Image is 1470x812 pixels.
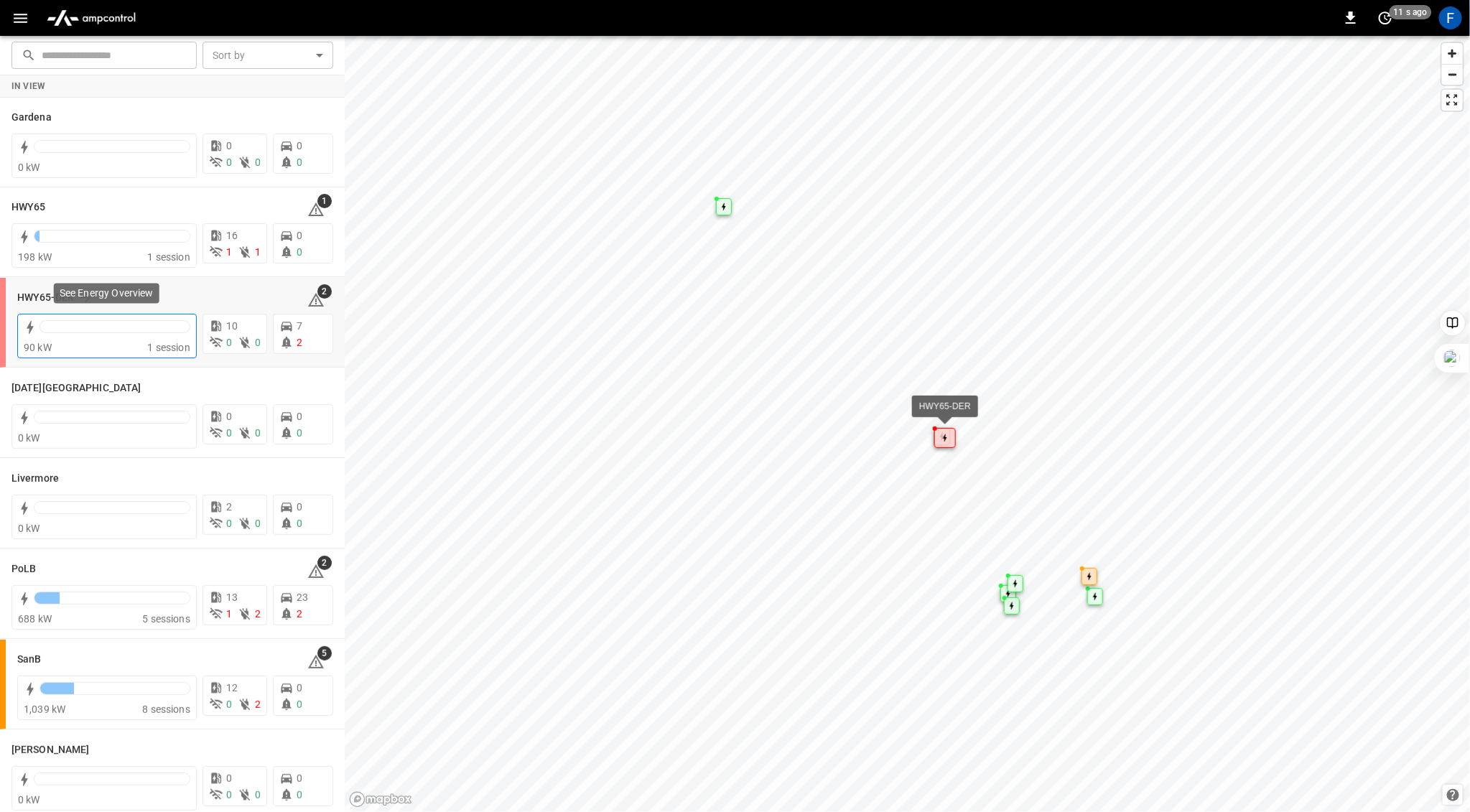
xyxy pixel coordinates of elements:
button: Zoom out [1442,64,1463,85]
span: 1,039 kW [24,704,65,715]
h6: Vernon [11,742,89,758]
span: 2 [297,608,302,620]
div: Map marker [716,198,732,215]
span: 0 [226,140,232,151]
span: 7 [297,320,302,332]
span: 0 [297,157,302,168]
div: Map marker [1008,575,1023,592]
span: 0 [255,337,261,348]
span: 0 kW [18,794,40,806]
h6: Karma Center [11,381,141,396]
span: 5 [317,646,332,661]
span: 2 [297,337,302,348]
span: 11 s ago [1390,5,1432,19]
h6: PoLB [11,561,36,577]
span: 0 [297,246,302,258]
span: 16 [226,230,238,241]
h6: SanB [17,652,41,668]
span: 0 [297,773,302,784]
span: 0 [255,789,261,801]
div: Map marker [1081,568,1097,585]
span: 0 [297,427,302,439]
span: 2 [317,284,332,299]
span: 0 [226,773,232,784]
span: 1 [317,194,332,208]
span: 0 kW [18,432,40,444]
div: Map marker [934,428,956,448]
span: 1 [226,246,232,258]
h6: HWY65 [11,200,46,215]
span: Zoom out [1442,65,1463,85]
span: 0 [297,230,302,241]
span: 90 kW [24,342,52,353]
strong: In View [11,81,46,91]
span: 0 [297,699,302,710]
span: 5 sessions [142,613,190,625]
span: 0 [297,140,302,151]
span: 1 session [147,342,190,353]
button: set refresh interval [1374,6,1397,29]
span: 0 [226,789,232,801]
span: 2 [226,501,232,513]
span: 8 sessions [142,704,190,715]
span: 0 [226,699,232,710]
span: 0 [255,157,261,168]
span: 2 [317,556,332,570]
h6: HWY65-DER [17,290,74,306]
span: 688 kW [18,613,52,625]
h6: Livermore [11,471,59,487]
span: 0 [226,337,232,348]
h6: Gardena [11,110,52,126]
span: 0 kW [18,523,40,534]
span: 0 [255,518,261,529]
div: Map marker [1000,585,1016,602]
span: 2 [255,608,261,620]
span: 12 [226,682,238,694]
div: Map marker [1004,597,1020,615]
span: 0 [297,518,302,529]
div: profile-icon [1439,6,1462,29]
div: Map marker [1087,588,1103,605]
p: See Energy Overview [60,286,154,300]
span: 198 kW [18,251,52,263]
img: ampcontrol.io logo [41,4,141,32]
div: HWY65-DER [919,399,971,414]
a: Mapbox homepage [349,791,412,808]
span: 13 [226,592,238,603]
span: 0 [226,427,232,439]
span: 0 [297,789,302,801]
button: Zoom in [1442,43,1463,64]
span: 0 [297,411,302,422]
span: 0 [297,501,302,513]
span: 0 [226,518,232,529]
span: 0 [226,411,232,422]
span: 1 [226,608,232,620]
span: 1 [255,246,261,258]
span: 0 [255,427,261,439]
span: 1 session [147,251,190,263]
span: 23 [297,592,308,603]
span: 2 [255,699,261,710]
span: 0 kW [18,162,40,173]
span: 0 [297,682,302,694]
span: 0 [226,157,232,168]
span: 10 [226,320,238,332]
